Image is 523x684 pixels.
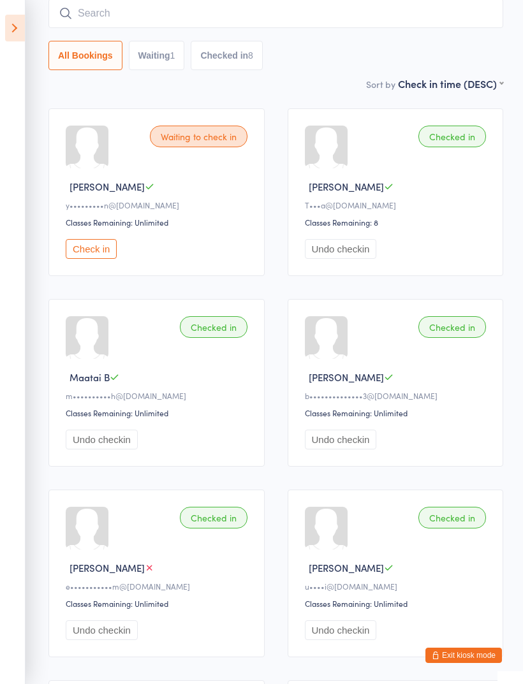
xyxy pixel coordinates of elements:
div: Classes Remaining: Unlimited [305,598,490,609]
div: Checked in [180,507,247,528]
div: 8 [248,50,253,61]
div: Classes Remaining: Unlimited [305,407,490,418]
div: b••••••••••••••3@[DOMAIN_NAME] [305,390,490,401]
div: Check in time (DESC) [398,76,503,91]
span: [PERSON_NAME] [70,180,145,193]
div: 1 [170,50,175,61]
div: T•••a@[DOMAIN_NAME] [305,200,490,210]
button: All Bookings [48,41,122,70]
div: Checked in [418,507,486,528]
button: Exit kiosk mode [425,648,502,663]
div: Classes Remaining: Unlimited [66,217,251,228]
button: Undo checkin [305,239,377,259]
span: Maatai B [70,370,110,384]
button: Undo checkin [66,430,138,449]
div: Checked in [180,316,247,338]
button: Undo checkin [305,430,377,449]
div: e•••••••••••m@[DOMAIN_NAME] [66,581,251,592]
button: Undo checkin [66,620,138,640]
div: y•••••••••n@[DOMAIN_NAME] [66,200,251,210]
div: m••••••••••h@[DOMAIN_NAME] [66,390,251,401]
div: Checked in [418,316,486,338]
button: Undo checkin [305,620,377,640]
span: [PERSON_NAME] [309,370,384,384]
button: Waiting1 [129,41,185,70]
div: Classes Remaining: Unlimited [66,598,251,609]
span: [PERSON_NAME] [309,561,384,574]
button: Checked in8 [191,41,263,70]
span: [PERSON_NAME] [70,561,145,574]
div: Classes Remaining: Unlimited [66,407,251,418]
button: Check in [66,239,117,259]
div: Checked in [418,126,486,147]
label: Sort by [366,78,395,91]
div: Waiting to check in [150,126,247,147]
span: [PERSON_NAME] [309,180,384,193]
div: u••••i@[DOMAIN_NAME] [305,581,490,592]
div: Classes Remaining: 8 [305,217,490,228]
